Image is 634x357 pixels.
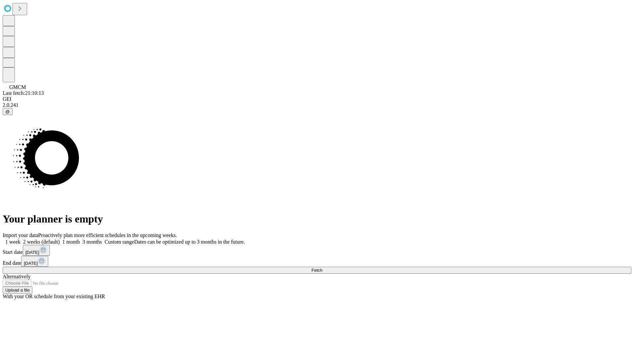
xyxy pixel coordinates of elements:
[3,245,631,256] div: Start date
[311,268,322,273] span: Fetch
[24,261,38,266] span: [DATE]
[5,109,10,114] span: @
[38,232,177,238] span: Proactively plan more efficient schedules in the upcoming weeks.
[3,274,30,279] span: Alternatively
[25,250,39,255] span: [DATE]
[3,287,32,294] button: Upload a file
[5,239,20,245] span: 1 week
[3,213,631,225] h1: Your planner is empty
[3,108,13,115] button: @
[134,239,245,245] span: Dates can be optimized up to 3 months in the future.
[3,294,105,299] span: With your OR schedule from your existing EHR
[23,245,50,256] button: [DATE]
[3,256,631,267] div: End date
[23,239,60,245] span: 2 weeks (default)
[3,232,38,238] span: Import your data
[3,267,631,274] button: Fetch
[83,239,102,245] span: 3 months
[3,96,631,102] div: GEI
[9,84,26,90] span: GMCM
[21,256,48,267] button: [DATE]
[3,90,44,96] span: Last fetch: 21:10:13
[105,239,134,245] span: Custom range
[62,239,80,245] span: 1 month
[3,102,631,108] div: 2.0.241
